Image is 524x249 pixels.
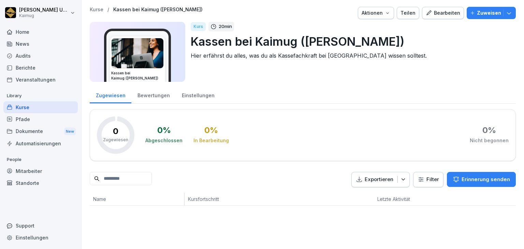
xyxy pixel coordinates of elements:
[413,172,443,187] button: Filter
[462,176,510,183] p: Erinnerung senden
[3,125,78,138] div: Dokumente
[90,86,131,103] a: Zugewiesen
[219,23,232,30] p: 20 min
[3,232,78,244] a: Einstellungen
[377,195,430,203] p: Letzte Aktivität
[482,126,496,134] div: 0 %
[193,137,229,144] div: In Bearbeitung
[113,7,203,13] a: Kassen bei Kaimug ([PERSON_NAME])
[191,22,206,31] div: Kurs
[351,172,410,187] button: Exportieren
[422,7,464,19] button: Bearbeiten
[418,176,439,183] div: Filter
[19,13,69,18] p: Kaimug
[426,9,460,17] div: Bearbeiten
[176,86,220,103] a: Einstellungen
[477,9,501,17] p: Zuweisen
[401,9,416,17] div: Teilen
[204,126,218,134] div: 0 %
[112,38,163,68] img: dl77onhohrz39aq74lwupjv4.png
[467,7,516,19] button: Zuweisen
[111,71,164,81] h3: Kassen bei Kaimug ([PERSON_NAME])
[103,137,128,143] p: Zugewiesen
[358,7,394,19] button: Aktionen
[3,165,78,177] a: Mitarbeiter
[191,33,510,50] p: Kassen bei Kaimug ([PERSON_NAME])
[3,38,78,50] a: News
[145,137,183,144] div: Abgeschlossen
[113,127,118,135] p: 0
[90,7,103,13] a: Kurse
[3,154,78,165] p: People
[3,90,78,101] p: Library
[3,50,78,62] a: Audits
[397,7,419,19] button: Teilen
[3,177,78,189] a: Standorte
[93,195,181,203] p: Name
[107,7,109,13] p: /
[64,128,76,135] div: New
[3,101,78,113] a: Kurse
[157,126,171,134] div: 0 %
[447,172,516,187] button: Erinnerung senden
[3,74,78,86] a: Veranstaltungen
[3,125,78,138] a: DokumenteNew
[3,113,78,125] a: Pfade
[188,195,300,203] p: Kursfortschritt
[362,9,390,17] div: Aktionen
[3,62,78,74] a: Berichte
[131,86,176,103] a: Bewertungen
[3,137,78,149] a: Automatisierungen
[3,220,78,232] div: Support
[470,137,509,144] div: Nicht begonnen
[191,52,510,60] p: Hier erfährst du alles, was du als Kassefachkraft bei [GEOGRAPHIC_DATA] wissen solltest.
[3,26,78,38] a: Home
[365,176,393,184] p: Exportieren
[19,7,69,13] p: [PERSON_NAME] Ungewitter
